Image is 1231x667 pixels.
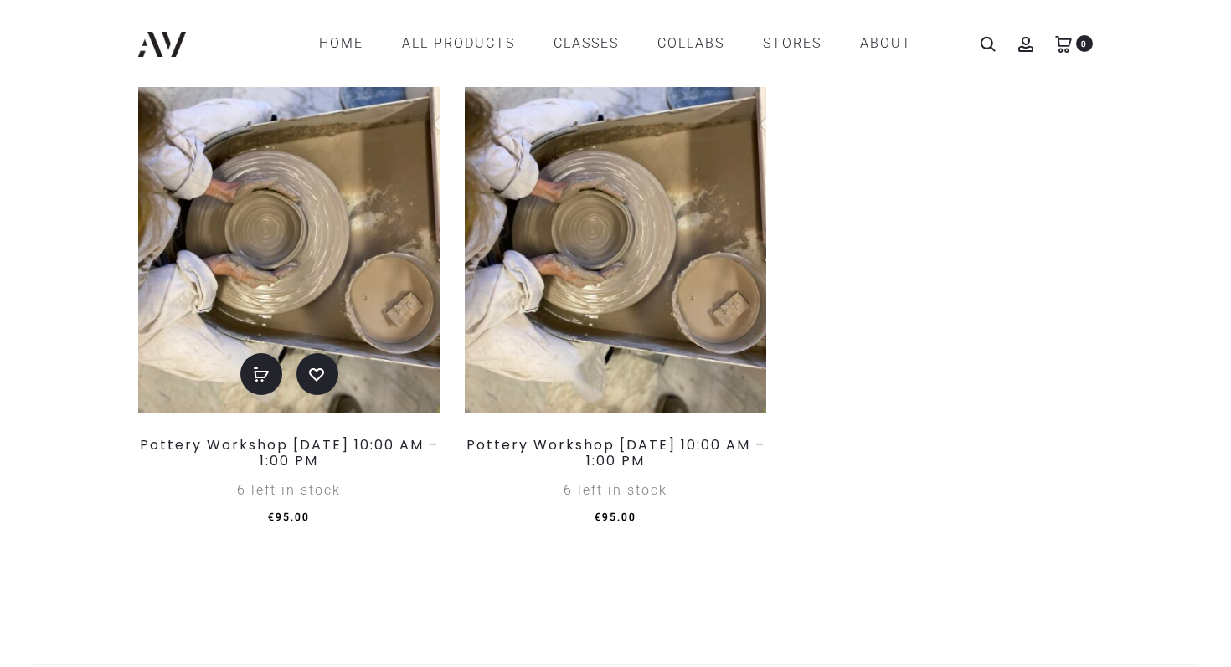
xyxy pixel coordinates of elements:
img: Workshop keramiek: een schaal maken in Rotterdam [138,54,440,413]
span: 0 [1076,35,1093,52]
span: 95.00 [595,511,636,523]
a: Add to wishlist [296,353,338,395]
a: Pottery Workshop [DATE] 10:00 AM – 1:00 PM [140,435,439,470]
span: € [268,511,276,523]
img: Workshop keramiek: een schaal maken in Rotterdam [465,54,766,413]
div: 6 left in stock [138,476,440,505]
a: COLLABS [657,29,724,58]
a: ABOUT [860,29,912,58]
a: 0 [1055,35,1072,51]
a: All products [402,29,515,58]
span: € [595,511,602,523]
a: CLASSES [554,29,619,58]
a: STORES [763,29,822,58]
div: 6 left in stock [465,476,766,505]
a: Pottery Workshop [DATE] 10:00 AM – 1:00 PM [466,435,765,470]
span: 95.00 [268,511,310,523]
a: Home [319,29,363,58]
a: Add to basket: “Pottery Workshop Saturday, November 15th, 10:00 AM - 1:00 PM” [240,353,282,395]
